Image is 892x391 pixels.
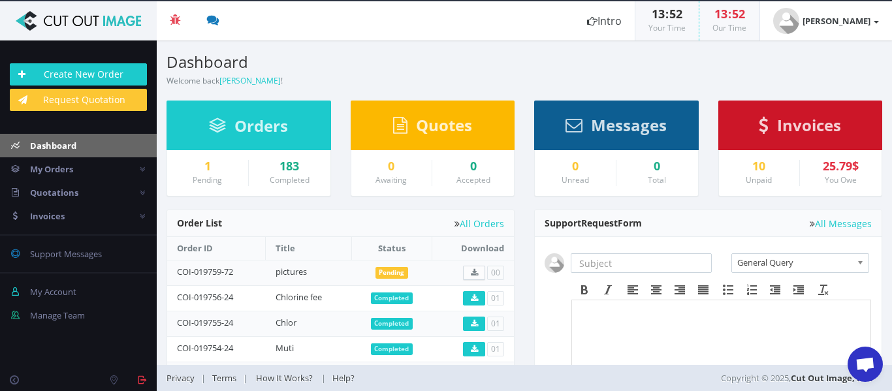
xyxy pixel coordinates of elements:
[562,174,589,185] small: Unread
[645,281,668,298] div: Align center
[812,281,835,298] div: Clear formatting
[219,75,281,86] a: [PERSON_NAME]
[177,217,222,229] span: Order List
[665,6,669,22] span: :
[432,237,514,260] th: Download
[727,6,732,22] span: :
[773,8,799,34] img: user_default.jpg
[740,281,763,298] div: Numbered list
[167,54,515,70] h3: Dashboard
[30,210,65,222] span: Invoices
[259,160,321,173] a: 183
[791,372,872,384] a: Cut Out Image, Inc.
[167,372,201,384] a: Privacy
[763,281,787,298] div: Decrease indent
[732,6,745,22] span: 52
[375,267,409,279] span: Pending
[247,372,321,384] a: How It Works?
[326,372,361,384] a: Help?
[716,281,740,298] div: Bullet list
[375,174,407,185] small: Awaiting
[371,343,413,355] span: Completed
[810,219,872,228] a: All Messages
[565,122,667,134] a: Messages
[371,292,413,304] span: Completed
[167,365,644,391] div: | | |
[177,291,233,303] a: COI-019756-24
[209,123,288,134] a: Orders
[787,281,810,298] div: Increase indent
[276,266,307,277] a: pictures
[193,174,222,185] small: Pending
[545,253,564,273] img: user_default.jpg
[177,317,233,328] a: COI-019755-24
[712,22,746,33] small: Our Time
[371,318,413,330] span: Completed
[574,1,635,40] a: Intro
[30,286,76,298] span: My Account
[668,281,692,298] div: Align right
[276,317,296,328] a: Chlor
[737,254,852,271] span: General Query
[626,160,688,173] div: 0
[442,160,504,173] a: 0
[266,237,351,260] th: Title
[351,237,432,260] th: Status
[648,174,666,185] small: Total
[581,217,618,229] span: Request
[456,174,490,185] small: Accepted
[545,217,642,229] span: Support Form
[810,160,872,173] div: 25.79$
[416,114,472,136] span: Quotes
[648,22,686,33] small: Your Time
[721,371,872,384] span: Copyright © 2025,
[760,1,892,40] a: [PERSON_NAME]
[692,281,715,298] div: Justify
[652,6,665,22] span: 13
[848,347,883,382] div: Open chat
[10,11,147,31] img: Cut Out Image
[759,122,841,134] a: Invoices
[729,160,790,173] a: 10
[270,174,310,185] small: Completed
[30,163,73,175] span: My Orders
[669,6,682,22] span: 52
[206,372,243,384] a: Terms
[10,89,147,111] a: Request Quotation
[746,174,772,185] small: Unpaid
[591,114,667,136] span: Messages
[825,174,857,185] small: You Owe
[777,114,841,136] span: Invoices
[393,122,472,134] a: Quotes
[177,342,233,354] a: COI-019754-24
[167,75,283,86] small: Welcome back !
[573,281,596,298] div: Bold
[30,248,102,260] span: Support Messages
[30,140,76,151] span: Dashboard
[454,219,504,228] a: All Orders
[276,291,322,303] a: Chlorine fee
[621,281,645,298] div: Align left
[545,160,606,173] a: 0
[361,160,422,173] a: 0
[10,63,147,86] a: Create New Order
[177,160,238,173] a: 1
[177,266,233,277] a: COI-019759-72
[596,281,620,298] div: Italic
[714,6,727,22] span: 13
[803,15,870,27] strong: [PERSON_NAME]
[30,187,78,198] span: Quotations
[234,115,288,136] span: Orders
[167,237,266,260] th: Order ID
[276,342,294,354] a: Muti
[30,309,85,321] span: Manage Team
[571,253,712,273] input: Subject
[256,372,313,384] span: How It Works?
